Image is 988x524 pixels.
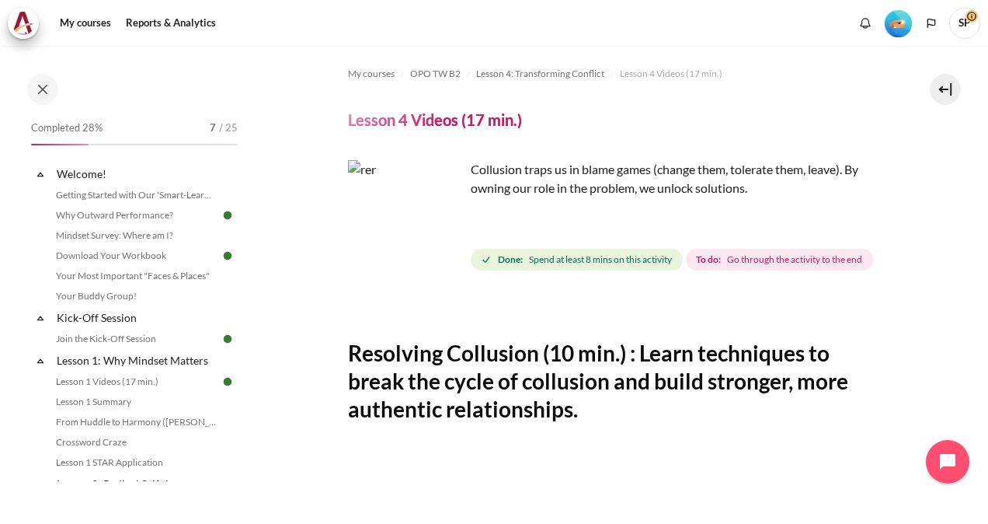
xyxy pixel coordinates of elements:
button: Languages [920,12,943,35]
img: rer [348,160,464,277]
span: Go through the activity to the end [727,253,862,267]
a: From Huddle to Harmony ([PERSON_NAME]'s Story) [51,413,221,431]
strong: Done: [498,253,523,267]
strong: To do: [696,253,721,267]
a: Mindset Survey: Where am I? [51,226,221,245]
a: Welcome! [54,163,221,184]
a: User menu [949,8,980,39]
a: OPO TW B2 [410,65,461,83]
span: Collapse [33,477,48,492]
span: Lesson 4: Transforming Conflict [476,67,604,81]
a: Lesson 2: Radical Self-Awareness [54,473,221,494]
img: Level #2 [885,10,912,37]
h4: Lesson 4 Videos (17 min.) [348,110,522,130]
img: Done [221,332,235,346]
a: Why Outward Performance? [51,206,221,225]
a: Architeck Architeck [8,8,47,39]
h2: Resolving Collusion (10 min.) : Learn techniques to break the cycle of collusion and build strong... [348,339,878,424]
a: Lesson 4 Videos (17 min.) [620,65,722,83]
a: Kick-Off Session [54,307,221,328]
span: Lesson 4 Videos (17 min.) [620,67,722,81]
a: Lesson 1 STAR Application [51,453,221,472]
span: / 25 [219,121,238,136]
div: 28% [31,144,89,145]
a: Lesson 1 Videos (17 min.) [51,372,221,391]
img: Done [221,375,235,389]
span: Spend at least 8 mins on this activity [529,253,672,267]
a: Level #2 [878,9,918,37]
img: Done [221,208,235,222]
div: Show notification window with no new notifications [854,12,877,35]
span: Collapse [33,310,48,326]
div: Completion requirements for Lesson 4 Videos (17 min.) [471,246,876,274]
div: Level #2 [885,9,912,37]
a: Your Buddy Group! [51,287,221,306]
span: OPO TW B2 [410,67,461,81]
a: Crossword Craze [51,433,221,452]
a: Your Most Important "Faces & Places" [51,267,221,285]
a: Lesson 4: Transforming Conflict [476,65,604,83]
span: Collapse [33,353,48,369]
span: SP [949,8,980,39]
a: Download Your Workbook [51,246,221,265]
span: My courses [348,67,395,81]
img: Done [221,249,235,263]
a: Join the Kick-Off Session [51,330,221,348]
a: My courses [54,8,117,39]
a: Lesson 1: Why Mindset Matters [54,350,221,371]
img: Architeck [12,12,34,35]
span: Collapse [33,166,48,182]
a: Getting Started with Our 'Smart-Learning' Platform [51,186,221,204]
a: My courses [348,65,395,83]
a: Reports & Analytics [120,8,221,39]
p: Collusion traps us in blame games (change them, tolerate them, leave). By owning our role in the ... [348,160,878,197]
nav: Navigation bar [348,61,878,86]
a: Lesson 1 Summary [51,393,221,411]
span: Completed 28% [31,121,103,136]
span: 7 [210,121,216,136]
